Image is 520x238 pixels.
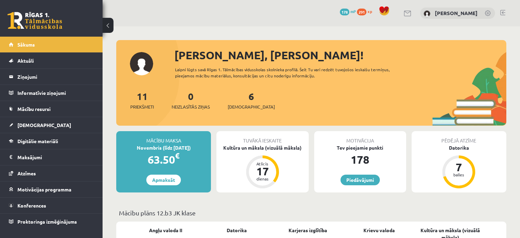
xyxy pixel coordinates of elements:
[174,47,506,63] div: [PERSON_NAME], [PERSON_NAME]!
[17,218,77,225] span: Proktoringa izmēģinājums
[17,106,51,112] span: Mācību resursi
[17,41,35,48] span: Sākums
[9,37,94,52] a: Sākums
[363,227,395,234] a: Krievu valoda
[175,151,179,161] span: €
[17,58,34,64] span: Aktuāli
[17,85,94,101] legend: Informatīvie ziņojumi
[216,144,308,189] a: Kultūra un māksla (vizuālā māksla) Atlicis 17 dienas
[412,144,506,189] a: Datorika 7 balles
[175,66,409,79] div: Laipni lūgts savā Rīgas 1. Tālmācības vidusskolas skolnieka profilā. Šeit Tu vari redzēt tuvojošo...
[116,151,211,168] div: 63.50
[116,144,211,151] div: Novembris (līdz [DATE])
[17,69,94,85] legend: Ziņojumi
[17,170,36,176] span: Atzīmes
[9,165,94,181] a: Atzīmes
[119,208,504,217] p: Mācību plāns 12.b3 JK klase
[172,103,210,110] span: Neizlasītās ziņas
[9,149,94,165] a: Maksājumi
[252,177,273,181] div: dienas
[9,69,94,85] a: Ziņojumi
[412,144,506,151] div: Datorika
[9,101,94,117] a: Mācību resursi
[216,131,308,144] div: Tuvākā ieskaite
[17,202,46,209] span: Konferences
[357,9,366,15] span: 291
[449,173,469,177] div: balles
[9,214,94,229] a: Proktoringa izmēģinājums
[412,131,506,144] div: Pēdējā atzīme
[130,103,154,110] span: Priekšmeti
[9,198,94,213] a: Konferences
[289,227,327,234] a: Karjeras izglītība
[340,9,349,15] span: 178
[149,227,182,234] a: Angļu valoda II
[17,138,58,144] span: Digitālie materiāli
[449,162,469,173] div: 7
[9,53,94,68] a: Aktuāli
[341,175,380,185] a: Piedāvājumi
[228,90,275,110] a: 6[DEMOGRAPHIC_DATA]
[350,9,356,14] span: mP
[216,144,308,151] div: Kultūra un māksla (vizuālā māksla)
[227,227,247,234] a: Datorika
[9,117,94,133] a: [DEMOGRAPHIC_DATA]
[314,144,406,151] div: Tev pieejamie punkti
[17,122,71,128] span: [DEMOGRAPHIC_DATA]
[340,9,356,14] a: 178 mP
[368,9,372,14] span: xp
[424,10,430,17] img: Kārlis Strautmanis
[314,151,406,168] div: 178
[252,162,273,166] div: Atlicis
[17,186,71,192] span: Motivācijas programma
[314,131,406,144] div: Motivācija
[228,103,275,110] span: [DEMOGRAPHIC_DATA]
[435,10,478,16] a: [PERSON_NAME]
[130,90,154,110] a: 11Priekšmeti
[172,90,210,110] a: 0Neizlasītās ziņas
[357,9,375,14] a: 291 xp
[17,149,94,165] legend: Maksājumi
[252,166,273,177] div: 17
[9,85,94,101] a: Informatīvie ziņojumi
[8,12,62,29] a: Rīgas 1. Tālmācības vidusskola
[146,175,181,185] a: Apmaksāt
[9,181,94,197] a: Motivācijas programma
[116,131,211,144] div: Mācību maksa
[9,133,94,149] a: Digitālie materiāli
